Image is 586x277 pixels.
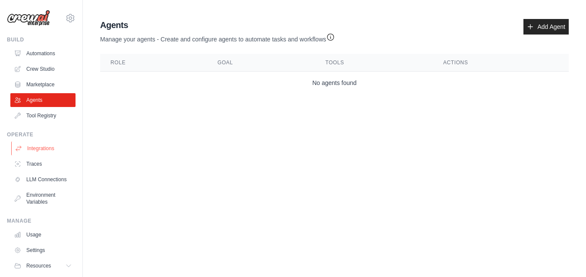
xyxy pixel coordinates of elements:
th: Role [100,54,207,72]
a: Tool Registry [10,109,76,123]
a: LLM Connections [10,173,76,186]
a: Settings [10,243,76,257]
div: Manage [7,217,76,224]
a: Automations [10,47,76,60]
a: Crew Studio [10,62,76,76]
th: Goal [207,54,315,72]
a: Add Agent [523,19,569,35]
a: Integrations [11,142,76,155]
button: Resources [10,259,76,273]
div: Build [7,36,76,43]
img: Logo [7,10,50,26]
p: Manage your agents - Create and configure agents to automate tasks and workflows [100,31,335,44]
th: Actions [433,54,569,72]
th: Tools [315,54,433,72]
h2: Agents [100,19,335,31]
span: Resources [26,262,51,269]
a: Usage [10,228,76,242]
a: Agents [10,93,76,107]
a: Marketplace [10,78,76,91]
a: Environment Variables [10,188,76,209]
td: No agents found [100,72,569,94]
a: Traces [10,157,76,171]
div: Operate [7,131,76,138]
